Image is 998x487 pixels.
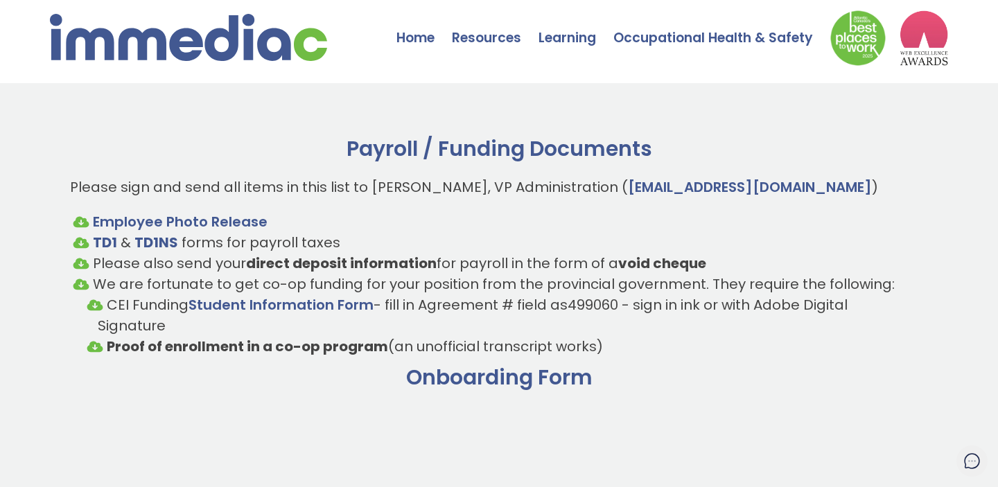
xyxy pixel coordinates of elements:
a: Resources [452,3,539,52]
span: 499060 [568,295,618,315]
span: forms for payroll taxes [182,233,340,252]
img: immediac [50,14,327,61]
a: Home [396,3,452,52]
a: Employee Photo Release [93,212,268,231]
strong: Proof of enrollment in a co-op program [107,337,388,356]
li: Please also send your for payroll in the form of a [84,253,914,274]
strong: TD1NS [134,233,178,252]
img: Down [830,10,886,66]
li: We are fortunate to get co-op funding for your position from the provincial government. They requ... [84,274,914,357]
a: TD1NS [134,233,182,252]
a: TD1 [93,233,121,252]
img: logo2_wea_nobg.webp [900,10,948,66]
strong: direct deposit information [246,254,437,273]
a: [EMAIL_ADDRESS][DOMAIN_NAME] [628,177,872,197]
h2: Payroll / Funding Documents [70,135,928,163]
li: (an unofficial transcript works) [98,336,900,357]
strong: void cheque [618,254,706,273]
a: Learning [539,3,613,52]
span: & [121,233,131,252]
a: Student Information Form [189,295,374,315]
li: CEI Funding - fill in Agreement # field as - sign in ink or with Adobe Digital Signature [98,294,900,336]
strong: TD1 [93,233,117,252]
p: Please sign and send all items in this list to [PERSON_NAME], VP Administration ( ) [70,177,928,197]
h2: Onboarding Form [70,364,928,391]
a: Occupational Health & Safety [613,3,830,52]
